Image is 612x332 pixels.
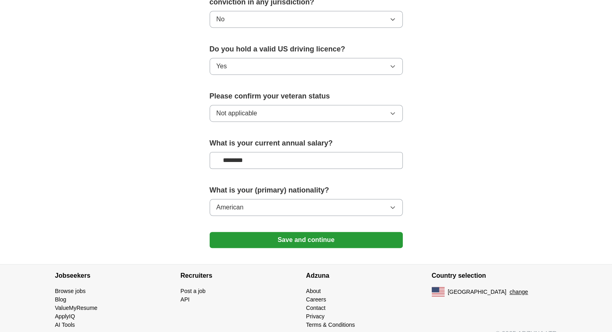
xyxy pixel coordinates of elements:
button: American [210,199,403,216]
span: No [216,14,225,24]
a: Careers [306,296,326,303]
span: Yes [216,61,227,71]
button: Save and continue [210,232,403,248]
a: Blog [55,296,66,303]
button: Not applicable [210,105,403,122]
label: What is your (primary) nationality? [210,185,403,196]
a: ValueMyResume [55,305,98,311]
span: American [216,203,244,212]
label: Do you hold a valid US driving licence? [210,44,403,55]
label: What is your current annual salary? [210,138,403,149]
button: Yes [210,58,403,75]
a: AI Tools [55,322,75,328]
a: About [306,288,321,294]
a: Post a job [181,288,206,294]
button: change [509,288,528,296]
a: Contact [306,305,326,311]
span: Not applicable [216,109,257,118]
a: Terms & Conditions [306,322,355,328]
label: Please confirm your veteran status [210,91,403,102]
a: Privacy [306,313,325,320]
a: ApplyIQ [55,313,75,320]
img: US flag [432,287,445,297]
a: Browse jobs [55,288,86,294]
button: No [210,11,403,28]
span: [GEOGRAPHIC_DATA] [448,288,507,296]
h4: Country selection [432,264,557,287]
a: API [181,296,190,303]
